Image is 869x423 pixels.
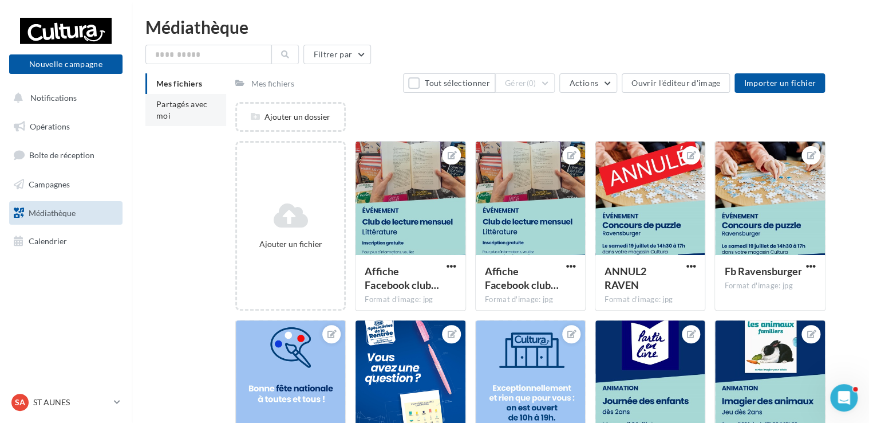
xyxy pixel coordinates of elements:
a: Campagnes [7,173,125,197]
div: Ajouter un dossier [237,111,344,123]
span: Mes fichiers [156,79,202,88]
span: ANNUL2 RAVEN [605,265,646,291]
p: ST AUNES [33,397,109,408]
span: Calendrier [29,236,67,246]
a: Boîte de réception [7,143,125,167]
a: Opérations [7,115,125,139]
span: Notifications [30,93,77,103]
span: Affiche Facebook club de lecture litté_page-0001 [365,265,439,291]
span: Médiathèque [29,207,76,217]
span: Fb Ravensburger [724,265,801,277]
span: SA [15,397,25,408]
div: Mes fichiers [251,78,294,89]
span: Opérations [30,122,70,131]
a: Médiathèque [7,201,125,225]
span: Actions [569,78,598,88]
button: Actions [559,73,617,93]
span: Boîte de réception [29,150,94,160]
button: Tout sélectionner [403,73,495,93]
a: Calendrier [7,229,125,253]
button: Gérer(0) [495,73,555,93]
span: Importer un fichier [744,78,816,88]
a: SA ST AUNES [9,391,123,413]
button: Ouvrir l'éditeur d'image [622,73,730,93]
div: Format d'image: jpg [365,295,456,305]
div: Médiathèque [145,18,855,36]
div: Format d'image: jpg [485,295,576,305]
span: Affiche Facebook club de lecture litté_page-0001 [485,265,559,291]
span: Campagnes [29,179,70,189]
iframe: Intercom live chat [830,384,858,412]
div: Format d'image: jpg [724,281,815,291]
button: Nouvelle campagne [9,54,123,74]
button: Filtrer par [303,45,371,64]
div: Ajouter un fichier [242,238,339,250]
span: (0) [527,79,536,88]
button: Notifications [7,86,120,110]
button: Importer un fichier [734,73,825,93]
span: Partagés avec moi [156,99,208,120]
div: Format d'image: jpg [605,295,696,305]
